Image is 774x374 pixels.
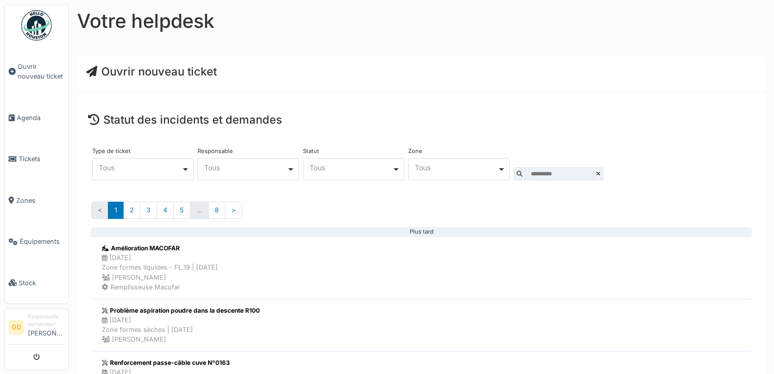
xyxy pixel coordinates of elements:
[5,221,68,262] a: Équipements
[225,202,242,218] a: Suivant
[16,196,64,205] span: Zones
[102,253,218,282] div: [DATE] Zone formes liquides - FL.19 | [DATE] [PERSON_NAME]
[173,202,190,218] a: 5
[99,232,744,233] div: Plus tard
[123,202,140,218] a: 2
[204,165,287,170] div: Tous
[9,320,24,335] li: GD
[198,148,233,154] label: Responsable
[5,180,68,221] a: Zones
[102,244,218,253] div: Amélioration MACOFAR
[91,202,752,227] nav: Pages
[140,202,157,218] a: 3
[91,299,752,352] a: Problème aspiration poudre dans la descente R100 [DATE]Zone formes sèches | [DATE] [PERSON_NAME]
[415,165,497,170] div: Tous
[303,148,319,154] label: Statut
[157,202,174,218] a: 4
[9,313,64,345] a: GD Responsable demandeur[PERSON_NAME]
[28,313,64,342] li: [PERSON_NAME]
[28,313,64,328] div: Responsable demandeur
[19,154,64,164] span: Tickets
[21,10,52,41] img: Badge_color-CXgf-gQk.svg
[19,278,64,288] span: Stock
[102,306,260,315] div: Problème aspiration poudre dans la descente R100
[108,202,124,218] a: 1
[99,165,181,170] div: Tous
[20,237,64,246] span: Équipements
[309,165,392,170] div: Tous
[92,148,131,154] label: Type de ticket
[102,315,260,345] div: [DATE] Zone formes sèches | [DATE] [PERSON_NAME]
[91,237,752,299] a: Amélioration MACOFAR [DATE]Zone formes liquides - FL.19 | [DATE] [PERSON_NAME] Remplisseuse Macofar
[5,97,68,138] a: Agenda
[208,202,225,218] a: 8
[5,262,68,303] a: Stock
[5,138,68,179] a: Tickets
[408,148,422,154] label: Zone
[102,282,218,292] div: Remplisseuse Macofar
[86,65,217,78] a: Ouvrir nouveau ticket
[5,46,68,97] a: Ouvrir nouveau ticket
[102,358,230,367] div: Renforcement passe-câble cuve N°0163
[18,62,64,81] span: Ouvrir nouveau ticket
[88,113,755,126] h4: Statut des incidents et demandes
[17,113,64,123] span: Agenda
